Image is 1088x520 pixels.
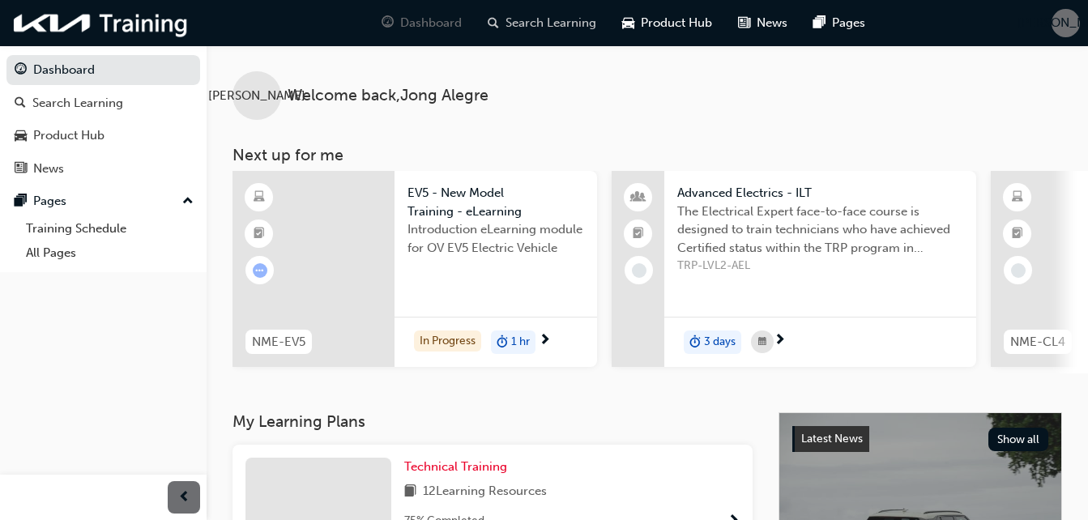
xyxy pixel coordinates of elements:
[677,202,963,258] span: The Electrical Expert face-to-face course is designed to train technicians who have achieved Cert...
[633,224,644,245] span: booktick-icon
[1012,224,1023,245] span: booktick-icon
[15,194,27,209] span: pages-icon
[6,121,200,151] a: Product Hub
[1012,187,1023,208] span: learningResourceType_ELEARNING-icon
[475,6,609,40] a: search-iconSearch Learning
[15,162,27,177] span: news-icon
[414,330,481,352] div: In Progress
[1052,9,1080,37] button: [PERSON_NAME]
[641,14,712,32] span: Product Hub
[404,458,514,476] a: Technical Training
[404,459,507,474] span: Technical Training
[407,184,584,220] span: EV5 - New Model Training - eLearning
[6,55,200,85] a: Dashboard
[758,332,766,352] span: calendar-icon
[539,334,551,348] span: next-icon
[6,88,200,118] a: Search Learning
[252,333,305,352] span: NME-EV5
[32,94,123,113] div: Search Learning
[792,426,1048,452] a: Latest NewsShow all
[19,241,200,266] a: All Pages
[233,412,753,431] h3: My Learning Plans
[677,257,963,275] span: TRP-LVL2-AEL
[497,332,508,353] span: duration-icon
[288,87,489,105] span: Welcome back , Jong Alegre
[800,6,878,40] a: pages-iconPages
[813,13,826,33] span: pages-icon
[677,184,963,202] span: Advanced Electrics - ILT
[704,333,736,352] span: 3 days
[832,14,865,32] span: Pages
[8,6,194,40] img: kia-training
[33,160,64,178] div: News
[689,332,701,353] span: duration-icon
[253,263,267,278] span: learningRecordVerb_ATTEMPT-icon
[207,146,1088,164] h3: Next up for me
[33,126,105,145] div: Product Hub
[1010,333,1065,352] span: NME-CL4
[404,482,416,502] span: book-icon
[488,13,499,33] span: search-icon
[511,333,530,352] span: 1 hr
[6,186,200,216] button: Pages
[15,63,27,78] span: guage-icon
[182,191,194,212] span: up-icon
[382,13,394,33] span: guage-icon
[612,171,976,367] a: Advanced Electrics - ILTThe Electrical Expert face-to-face course is designed to train technician...
[774,334,786,348] span: next-icon
[801,432,863,445] span: Latest News
[254,224,265,245] span: booktick-icon
[369,6,475,40] a: guage-iconDashboard
[622,13,634,33] span: car-icon
[33,192,66,211] div: Pages
[407,220,584,257] span: Introduction eLearning module for OV EV5 Electric Vehicle
[6,154,200,184] a: News
[757,14,787,32] span: News
[400,14,462,32] span: Dashboard
[738,13,750,33] span: news-icon
[254,187,265,208] span: learningResourceType_ELEARNING-icon
[609,6,725,40] a: car-iconProduct Hub
[1011,263,1026,278] span: learningRecordVerb_NONE-icon
[725,6,800,40] a: news-iconNews
[632,263,646,278] span: learningRecordVerb_NONE-icon
[15,129,27,143] span: car-icon
[988,428,1049,451] button: Show all
[633,187,644,208] span: people-icon
[15,96,26,111] span: search-icon
[19,216,200,241] a: Training Schedule
[233,171,597,367] a: NME-EV5EV5 - New Model Training - eLearningIntroduction eLearning module for OV EV5 Electric Vehi...
[6,52,200,186] button: DashboardSearch LearningProduct HubNews
[178,488,190,508] span: prev-icon
[506,14,596,32] span: Search Learning
[208,87,305,105] span: [PERSON_NAME]
[423,482,547,502] span: 12 Learning Resources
